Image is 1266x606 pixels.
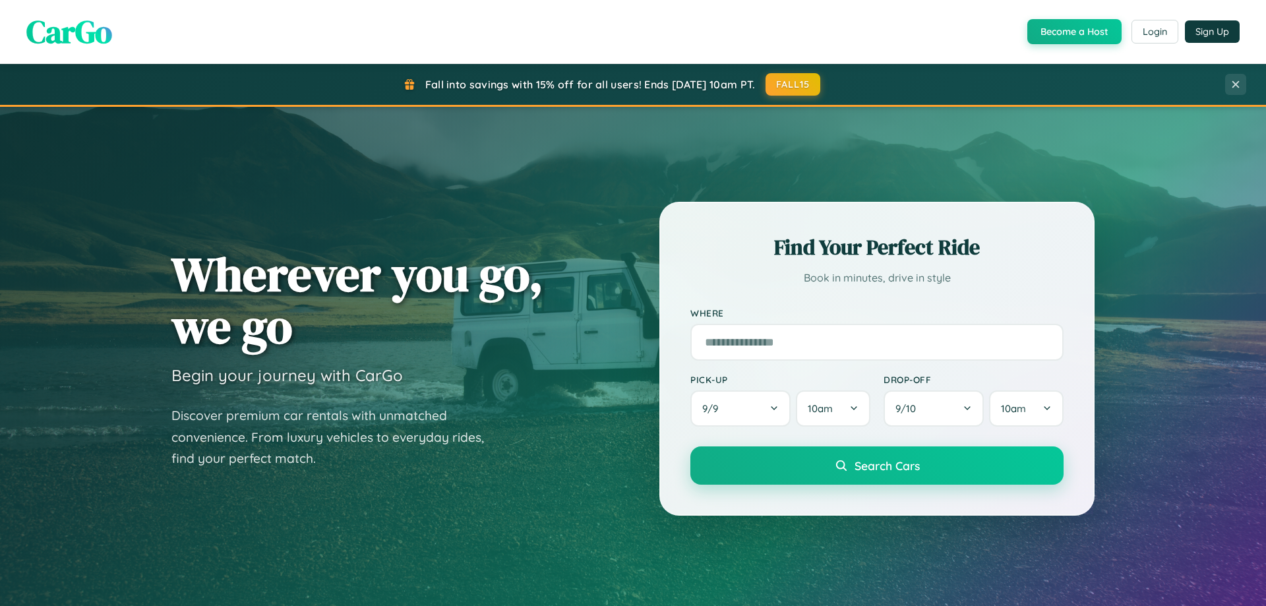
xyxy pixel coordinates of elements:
[690,233,1064,262] h2: Find Your Perfect Ride
[26,10,112,53] span: CarGo
[1185,20,1240,43] button: Sign Up
[171,405,501,470] p: Discover premium car rentals with unmatched convenience. From luxury vehicles to everyday rides, ...
[1001,402,1026,415] span: 10am
[766,73,821,96] button: FALL15
[895,402,922,415] span: 9 / 10
[690,374,870,385] label: Pick-up
[690,268,1064,288] p: Book in minutes, drive in style
[1027,19,1122,44] button: Become a Host
[989,390,1064,427] button: 10am
[690,307,1064,318] label: Where
[171,365,403,385] h3: Begin your journey with CarGo
[702,402,725,415] span: 9 / 9
[171,248,543,352] h1: Wherever you go, we go
[690,390,791,427] button: 9/9
[884,374,1064,385] label: Drop-off
[425,78,756,91] span: Fall into savings with 15% off for all users! Ends [DATE] 10am PT.
[690,446,1064,485] button: Search Cars
[855,458,920,473] span: Search Cars
[808,402,833,415] span: 10am
[1131,20,1178,44] button: Login
[884,390,984,427] button: 9/10
[796,390,870,427] button: 10am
